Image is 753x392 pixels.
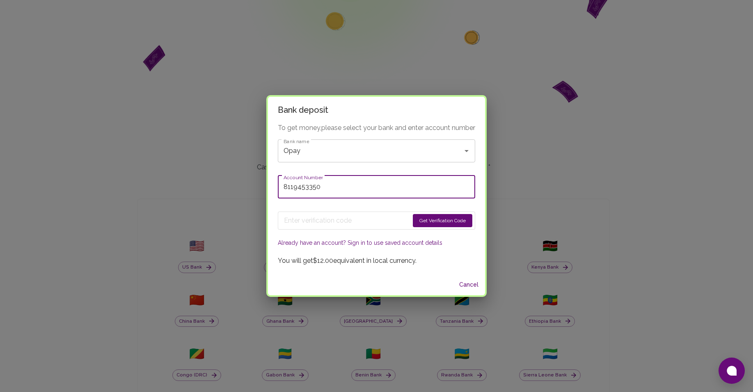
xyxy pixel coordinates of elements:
[284,214,409,227] input: Enter verification code
[284,138,309,145] label: Bank name
[284,174,323,181] label: Account Number
[268,97,485,123] h2: Bank deposit
[455,277,482,292] button: Cancel
[719,358,745,384] button: Open chat window
[413,214,472,227] button: Get Verification Code
[461,145,472,157] button: Open
[278,256,475,266] p: You will get $12.00 equivalent in local currency.
[278,239,442,247] button: Already have an account? Sign in to use saved account details
[278,123,475,133] p: To get money, please select your bank and enter account number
